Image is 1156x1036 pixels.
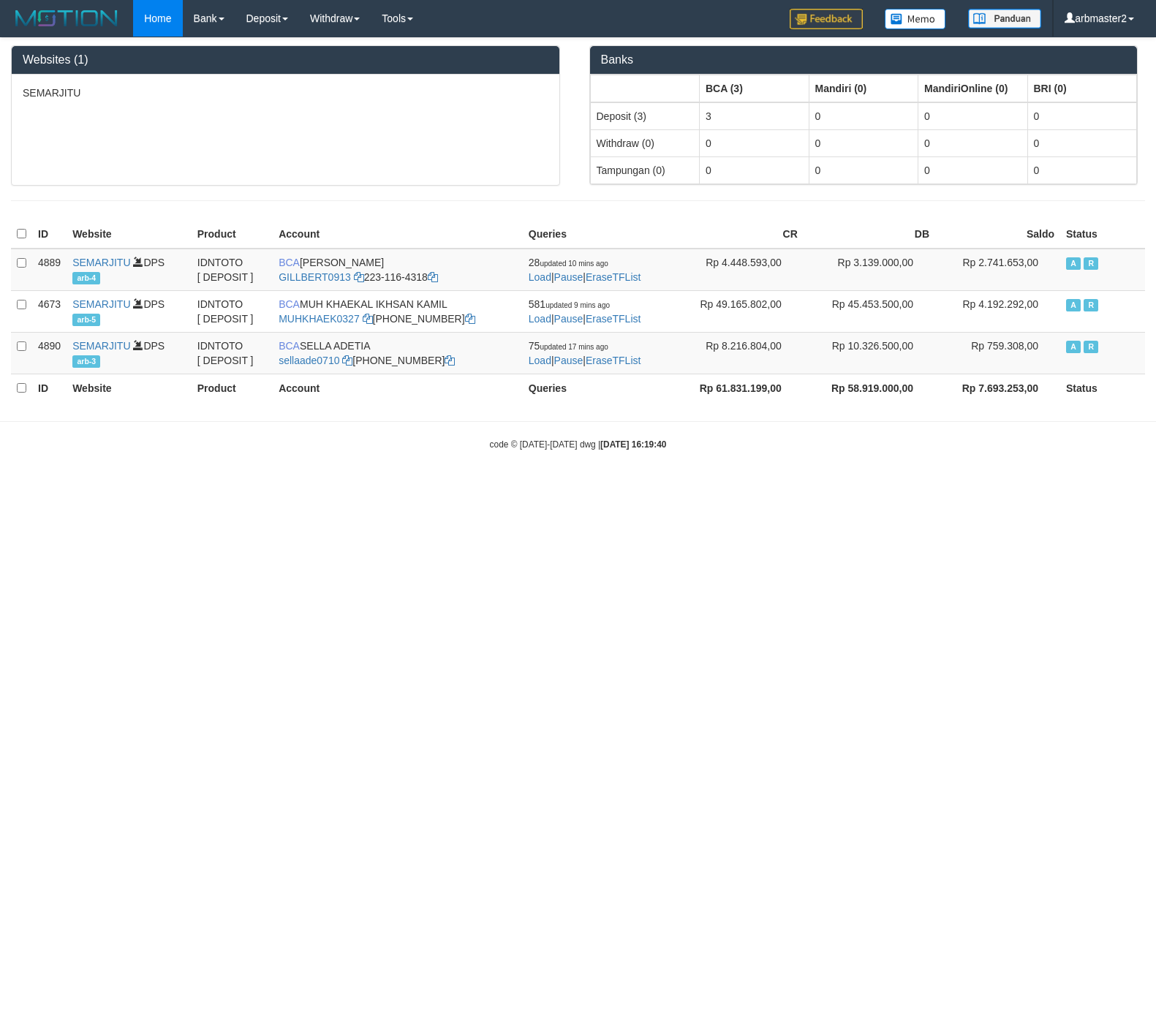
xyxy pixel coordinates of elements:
span: arb-3 [72,355,100,368]
span: updated 10 mins ago [540,260,608,268]
th: Website [67,374,192,402]
span: arb-5 [72,314,100,326]
img: Feedback.jpg [790,9,863,29]
span: Active [1066,299,1081,311]
td: Tampungan (0) [590,156,700,184]
td: Rp 10.326.500,00 [804,332,935,374]
a: sellaade0710 [279,355,339,366]
td: Rp 8.216.804,00 [672,332,804,374]
td: [PERSON_NAME] 223-116-4318 [273,249,523,291]
p: SEMARJITU [23,86,548,100]
a: SEMARJITU [72,340,130,352]
span: | | [529,298,641,325]
a: Pause [554,313,583,325]
a: Copy MUHKHAEK0327 to clipboard [363,313,373,325]
th: Website [67,220,192,249]
a: SEMARJITU [72,298,130,310]
a: Load [529,271,551,283]
td: Rp 4.192.292,00 [935,290,1060,332]
a: EraseTFList [586,271,641,283]
a: EraseTFList [586,313,641,325]
td: Withdraw (0) [590,129,700,156]
td: Rp 45.453.500,00 [804,290,935,332]
td: IDNTOTO [ DEPOSIT ] [192,332,273,374]
th: Status [1060,374,1145,402]
td: DPS [67,332,192,374]
a: GILLBERT0913 [279,271,351,283]
th: Product [192,220,273,249]
a: Load [529,313,551,325]
td: 0 [700,156,809,184]
td: 4889 [32,249,67,291]
td: 0 [809,129,918,156]
a: MUHKHAEK0327 [279,313,360,325]
th: Rp 61.831.199,00 [672,374,804,402]
span: 28 [529,257,608,268]
span: Running [1084,299,1098,311]
td: MUH KHAEKAL IKHSAN KAMIL [PHONE_NUMBER] [273,290,523,332]
th: Group: activate to sort column ascending [918,75,1028,102]
a: Pause [554,355,583,366]
td: 0 [809,156,918,184]
img: panduan.png [968,9,1041,29]
td: Rp 759.308,00 [935,332,1060,374]
td: 0 [918,129,1028,156]
td: Rp 49.165.802,00 [672,290,804,332]
td: 0 [809,102,918,130]
td: IDNTOTO [ DEPOSIT ] [192,290,273,332]
td: 0 [700,129,809,156]
th: Group: activate to sort column ascending [590,75,700,102]
small: code © [DATE]-[DATE] dwg | [490,439,667,450]
td: 0 [1027,129,1137,156]
th: Group: activate to sort column ascending [809,75,918,102]
span: Active [1066,257,1081,270]
a: Copy 2231164318 to clipboard [428,271,438,283]
span: arb-4 [72,272,100,284]
strong: [DATE] 16:19:40 [600,439,666,450]
a: Copy GILLBERT0913 to clipboard [354,271,364,283]
th: Group: activate to sort column ascending [700,75,809,102]
img: MOTION_logo.png [11,7,122,29]
span: BCA [279,257,300,268]
span: | | [529,340,641,366]
span: updated 17 mins ago [540,343,608,351]
td: Deposit (3) [590,102,700,130]
a: Load [529,355,551,366]
th: Rp 58.919.000,00 [804,374,935,402]
td: 0 [918,102,1028,130]
span: Running [1084,257,1098,270]
th: Queries [523,374,672,402]
span: BCA [279,340,300,352]
a: Copy sellaade0710 to clipboard [342,355,352,366]
th: Account [273,374,523,402]
th: Status [1060,220,1145,249]
span: Running [1084,341,1098,353]
td: Rp 4.448.593,00 [672,249,804,291]
th: ID [32,220,67,249]
h3: Websites (1) [23,53,548,67]
span: updated 9 mins ago [545,301,610,309]
td: 4673 [32,290,67,332]
a: Pause [554,271,583,283]
th: Saldo [935,220,1060,249]
td: 0 [1027,102,1137,130]
th: CR [672,220,804,249]
td: DPS [67,290,192,332]
td: 0 [918,156,1028,184]
span: | | [529,257,641,283]
td: 4890 [32,332,67,374]
td: Rp 3.139.000,00 [804,249,935,291]
td: SELLA ADETIA [PHONE_NUMBER] [273,332,523,374]
th: Product [192,374,273,402]
td: IDNTOTO [ DEPOSIT ] [192,249,273,291]
td: 3 [700,102,809,130]
img: Button%20Memo.svg [885,9,946,29]
th: Rp 7.693.253,00 [935,374,1060,402]
td: DPS [67,249,192,291]
th: DB [804,220,935,249]
span: Active [1066,341,1081,353]
span: 581 [529,298,610,310]
th: ID [32,374,67,402]
a: Copy 7152165849 to clipboard [465,313,475,325]
a: Copy 6127014665 to clipboard [445,355,455,366]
